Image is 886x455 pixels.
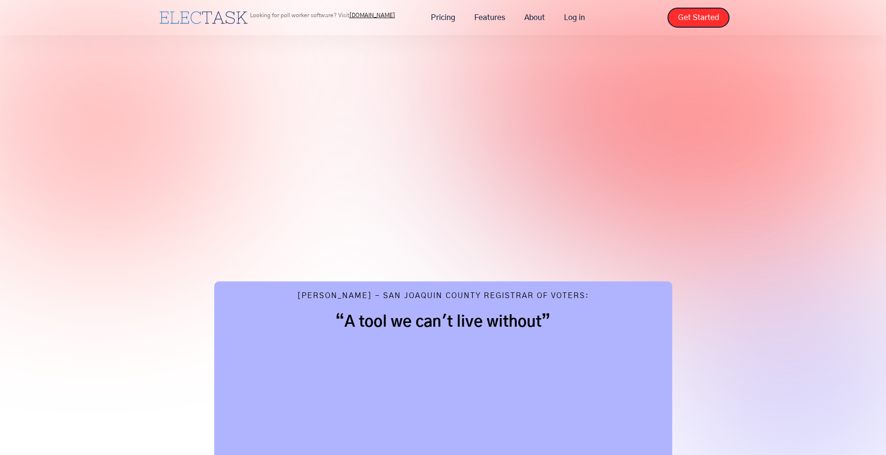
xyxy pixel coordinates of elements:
a: home [157,9,250,26]
p: Looking for poll worker software? Visit [250,12,395,18]
a: [DOMAIN_NAME] [349,12,395,18]
a: Features [465,8,515,28]
a: Pricing [421,8,465,28]
a: About [515,8,554,28]
div: [PERSON_NAME] - San Joaquin County Registrar of Voters: [297,291,589,303]
h2: “A tool we can't live without” [233,312,653,331]
a: Log in [554,8,594,28]
a: Get Started [667,8,730,28]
